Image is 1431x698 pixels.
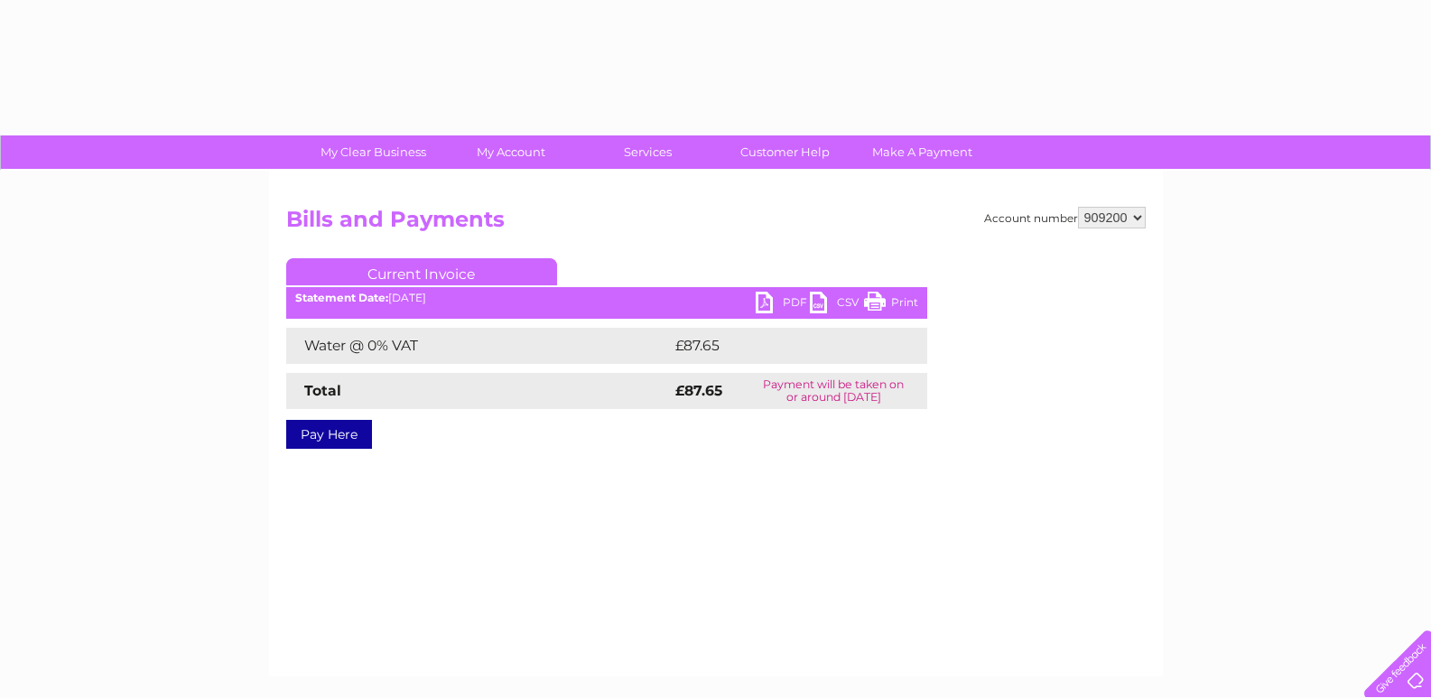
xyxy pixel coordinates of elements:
a: Print [864,292,918,318]
a: Current Invoice [286,258,557,285]
strong: Total [304,382,341,399]
td: Payment will be taken on or around [DATE] [740,373,927,409]
a: Make A Payment [848,135,997,169]
strong: £87.65 [675,382,722,399]
a: My Clear Business [299,135,448,169]
div: Account number [984,207,1146,228]
h2: Bills and Payments [286,207,1146,241]
div: [DATE] [286,292,927,304]
td: £87.65 [671,328,890,364]
a: CSV [810,292,864,318]
a: My Account [436,135,585,169]
td: Water @ 0% VAT [286,328,671,364]
b: Statement Date: [295,291,388,304]
a: PDF [756,292,810,318]
a: Pay Here [286,420,372,449]
a: Services [573,135,722,169]
a: Customer Help [711,135,860,169]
